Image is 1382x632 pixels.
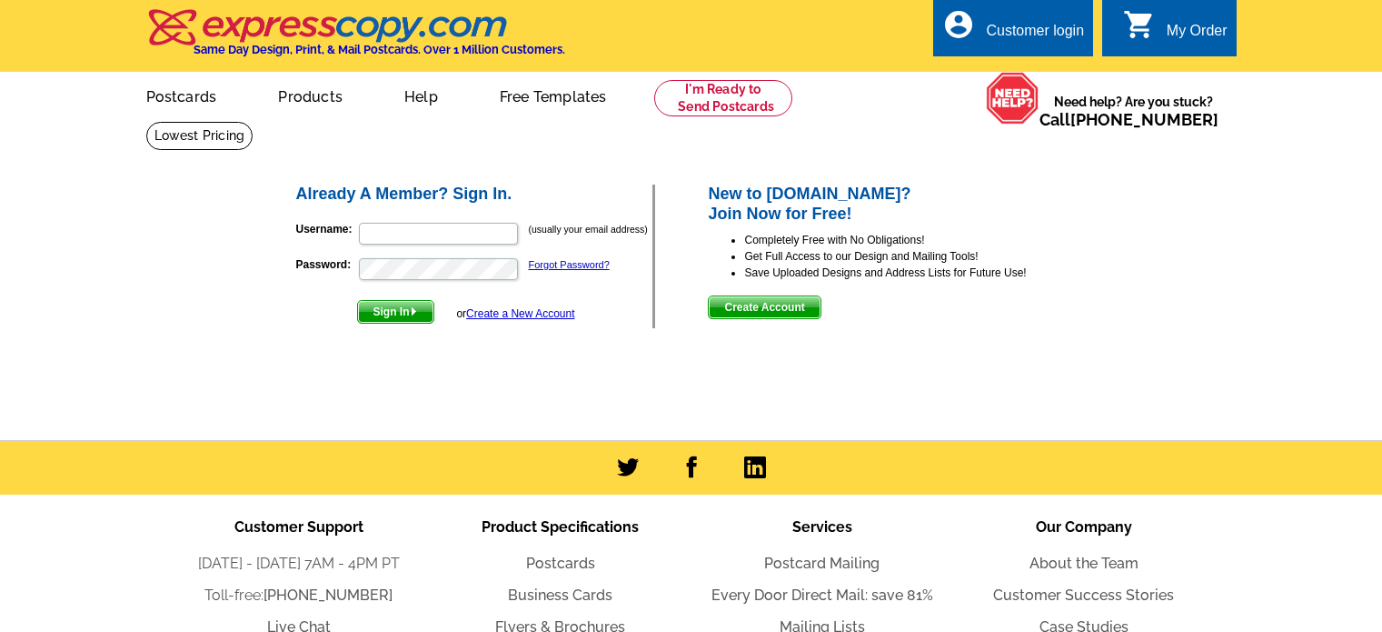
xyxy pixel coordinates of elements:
[456,306,574,322] div: or
[529,259,610,270] a: Forgot Password?
[1123,8,1156,41] i: shopping_cart
[296,221,357,237] label: Username:
[194,43,565,56] h4: Same Day Design, Print, & Mail Postcards. Over 1 Million Customers.
[942,8,975,41] i: account_circle
[942,20,1084,43] a: account_circle Customer login
[410,307,418,316] img: button-next-arrow-white.png
[296,256,357,273] label: Password:
[711,587,933,604] a: Every Door Direct Mail: save 81%
[744,248,1089,265] li: Get Full Access to our Design and Mailing Tools!
[1039,93,1228,129] span: Need help? Are you stuck?
[471,74,636,116] a: Free Templates
[1036,518,1132,536] span: Our Company
[375,74,467,116] a: Help
[357,300,434,324] button: Sign In
[708,185,1089,224] h2: New to [DOMAIN_NAME]? Join Now for Free!
[234,518,363,536] span: Customer Support
[1039,110,1218,129] span: Call
[1167,23,1228,48] div: My Order
[526,555,595,572] a: Postcards
[482,518,639,536] span: Product Specifications
[792,518,852,536] span: Services
[117,74,246,116] a: Postcards
[1123,20,1228,43] a: shopping_cart My Order
[709,296,820,318] span: Create Account
[708,296,820,319] button: Create Account
[263,587,393,604] a: [PHONE_NUMBER]
[146,22,565,56] a: Same Day Design, Print, & Mail Postcards. Over 1 Million Customers.
[744,232,1089,248] li: Completely Free with No Obligations!
[986,72,1039,125] img: help
[296,185,653,205] h2: Already A Member? Sign In.
[529,224,648,235] small: (usually your email address)
[168,553,430,575] li: [DATE] - [DATE] 7AM - 4PM PT
[168,585,430,607] li: Toll-free:
[744,265,1089,281] li: Save Uploaded Designs and Address Lists for Future Use!
[466,307,574,320] a: Create a New Account
[764,555,880,572] a: Postcard Mailing
[1029,555,1138,572] a: About the Team
[986,23,1084,48] div: Customer login
[993,587,1174,604] a: Customer Success Stories
[358,301,433,323] span: Sign In
[508,587,612,604] a: Business Cards
[1070,110,1218,129] a: [PHONE_NUMBER]
[249,74,372,116] a: Products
